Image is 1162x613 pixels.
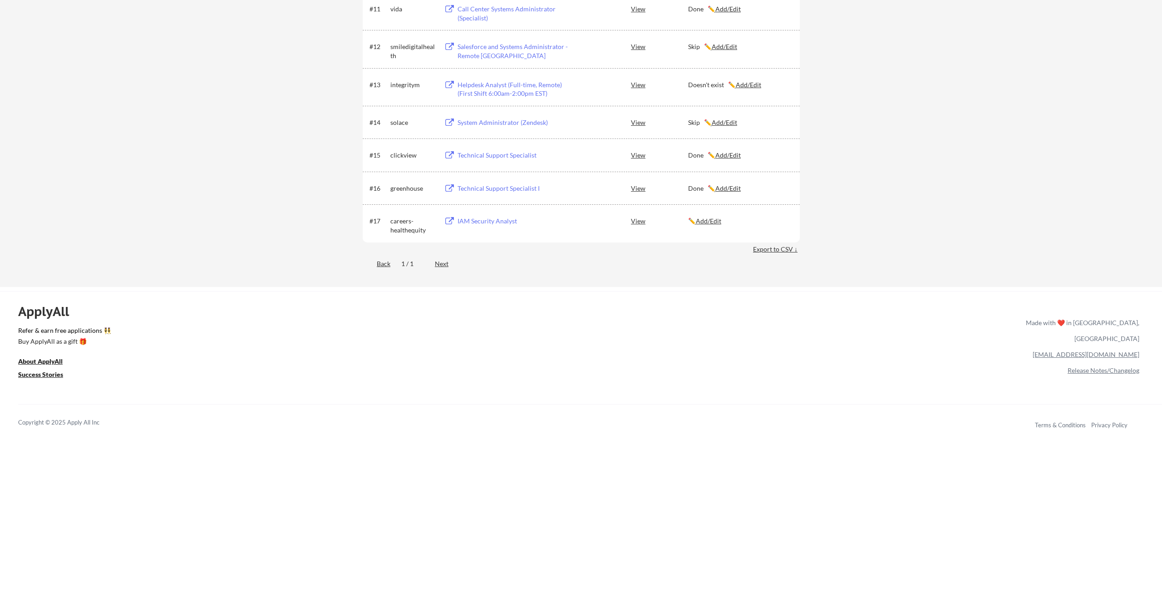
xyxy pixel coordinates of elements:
div: Doesn't exist ✏️ [688,80,792,89]
div: solace [390,118,436,127]
div: Salesforce and Systems Administrator - Remote [GEOGRAPHIC_DATA] [458,42,570,60]
div: #12 [369,42,387,51]
div: View [631,38,688,54]
a: Release Notes/Changelog [1068,366,1139,374]
div: integritym [390,80,436,89]
div: 1 / 1 [401,259,424,268]
div: Back [363,259,390,268]
div: View [631,114,688,130]
div: Call Center Systems Administrator (Specialist) [458,5,570,22]
a: Terms & Conditions [1035,421,1086,429]
u: Add/Edit [712,119,737,126]
a: Buy ApplyAll as a gift 🎁 [18,337,109,348]
div: System Administrator (Zendesk) [458,118,570,127]
div: #16 [369,184,387,193]
u: Add/Edit [715,184,741,192]
a: Success Stories [18,370,75,381]
div: Done ✏️ [688,151,792,160]
div: Technical Support Specialist I [458,184,570,193]
div: greenhouse [390,184,436,193]
a: [EMAIL_ADDRESS][DOMAIN_NAME] [1033,351,1139,358]
div: ✏️ [688,217,792,226]
div: Done ✏️ [688,5,792,14]
u: Add/Edit [736,81,761,89]
div: smiledigitalhealth [390,42,436,60]
div: ApplyAll [18,304,79,319]
div: Skip ✏️ [688,42,792,51]
div: #15 [369,151,387,160]
u: Success Stories [18,371,63,378]
div: IAM Security Analyst [458,217,570,226]
div: vida [390,5,436,14]
u: Add/Edit [712,43,737,50]
u: Add/Edit [715,5,741,13]
div: #17 [369,217,387,226]
div: careers-healthequity [390,217,436,234]
div: View [631,147,688,163]
div: Technical Support Specialist [458,151,570,160]
div: View [631,180,688,196]
div: Export to CSV ↓ [753,245,800,254]
a: Refer & earn free applications 👯‍♀️ [18,327,836,337]
div: Skip ✏️ [688,118,792,127]
div: View [631,76,688,93]
a: Privacy Policy [1091,421,1128,429]
div: Done ✏️ [688,184,792,193]
div: Helpdesk Analyst (Full-time, Remote) (First Shift 6:00am-2:00pm EST) [458,80,570,98]
div: Copyright © 2025 Apply All Inc [18,418,123,427]
div: Buy ApplyAll as a gift 🎁 [18,338,109,345]
div: clickview [390,151,436,160]
a: About ApplyAll [18,357,75,368]
u: Add/Edit [696,217,721,225]
div: #13 [369,80,387,89]
div: Next [435,259,459,268]
div: #11 [369,5,387,14]
div: #14 [369,118,387,127]
u: Add/Edit [715,151,741,159]
div: View [631,213,688,229]
u: About ApplyAll [18,357,63,365]
div: View [631,0,688,17]
div: Made with ❤️ in [GEOGRAPHIC_DATA], [GEOGRAPHIC_DATA] [1022,315,1139,346]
